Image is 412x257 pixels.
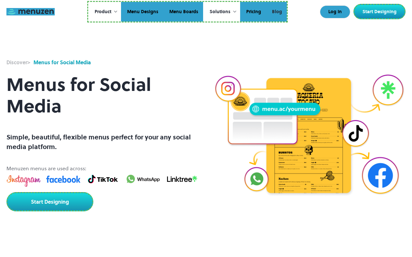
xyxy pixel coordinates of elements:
div: Product [95,8,111,15]
a: Menu Designs [121,2,163,22]
a: Start Designing [6,192,93,211]
div: Menus for Social Media [33,58,91,66]
a: Blog [266,2,287,22]
a: Pricing [240,2,266,22]
p: Simple, beautiful, flexible menus perfect for your any social media platform. [6,132,200,152]
div: Product [88,2,121,22]
a: Log In [320,5,350,18]
div: Solutions [203,2,240,22]
h1: Menus for Social Media [6,66,200,125]
strong: Discover [6,59,27,66]
div: Menuzen menus are used across: [6,164,200,172]
a: Menu Boards [163,2,203,22]
div: Solutions [210,8,230,15]
a: Start Designing [353,4,406,19]
div: > [6,58,30,66]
